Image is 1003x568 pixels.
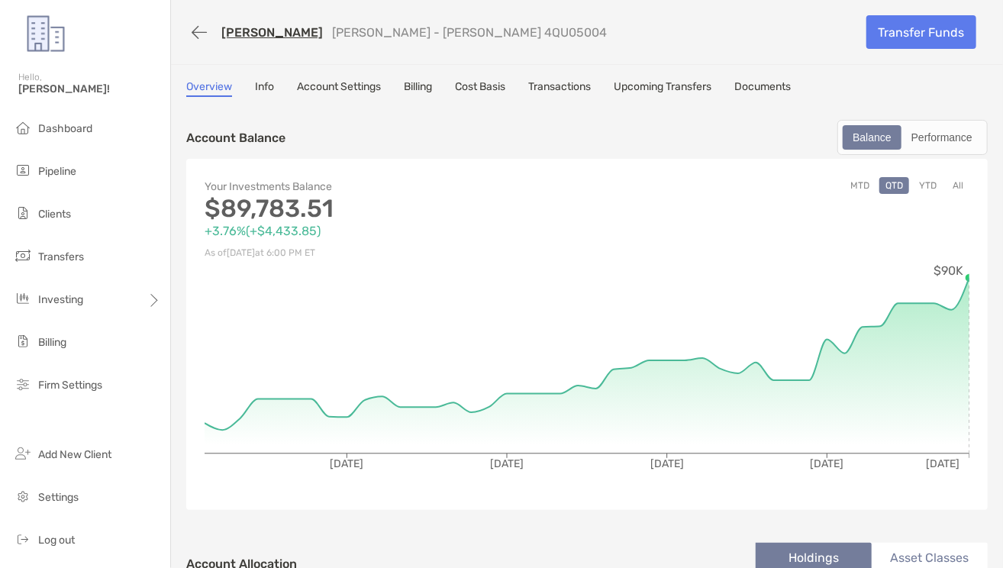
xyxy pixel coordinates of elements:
span: [PERSON_NAME]! [18,82,161,95]
span: Firm Settings [38,379,102,392]
img: pipeline icon [14,161,32,179]
span: Settings [38,491,79,504]
button: YTD [913,177,943,194]
tspan: [DATE] [811,457,844,470]
tspan: [DATE] [926,457,959,470]
img: firm-settings icon [14,375,32,393]
a: Overview [186,80,232,97]
span: Dashboard [38,122,92,135]
span: Add New Client [38,448,111,461]
tspan: [DATE] [330,457,363,470]
img: Zoe Logo [18,6,73,61]
p: Your Investments Balance [205,177,587,196]
span: Clients [38,208,71,221]
a: [PERSON_NAME] [221,25,323,40]
p: +3.76% ( +$4,433.85 ) [205,221,587,240]
img: billing icon [14,332,32,350]
img: add_new_client icon [14,444,32,463]
span: Pipeline [38,165,76,178]
img: dashboard icon [14,118,32,137]
button: QTD [879,177,909,194]
img: settings icon [14,487,32,505]
span: Log out [38,534,75,547]
img: investing icon [14,289,32,308]
p: Account Balance [186,128,285,147]
span: Investing [38,293,83,306]
div: segmented control [837,120,988,155]
tspan: [DATE] [490,457,524,470]
p: As of [DATE] at 6:00 PM ET [205,244,587,263]
p: $89,783.51 [205,199,587,218]
span: Billing [38,336,66,349]
tspan: [DATE] [650,457,684,470]
a: Upcoming Transfers [614,80,711,97]
a: Documents [734,80,791,97]
button: MTD [844,177,876,194]
p: [PERSON_NAME] - [PERSON_NAME] 4QU05004 [332,25,607,40]
span: Transfers [38,250,84,263]
a: Account Settings [297,80,381,97]
a: Info [255,80,274,97]
img: transfers icon [14,247,32,265]
a: Transactions [528,80,591,97]
a: Cost Basis [455,80,505,97]
div: Performance [903,127,981,148]
div: Balance [844,127,900,148]
img: clients icon [14,204,32,222]
a: Transfer Funds [866,15,976,49]
img: logout icon [14,530,32,548]
tspan: $90K [934,263,963,278]
a: Billing [404,80,432,97]
button: All [947,177,969,194]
